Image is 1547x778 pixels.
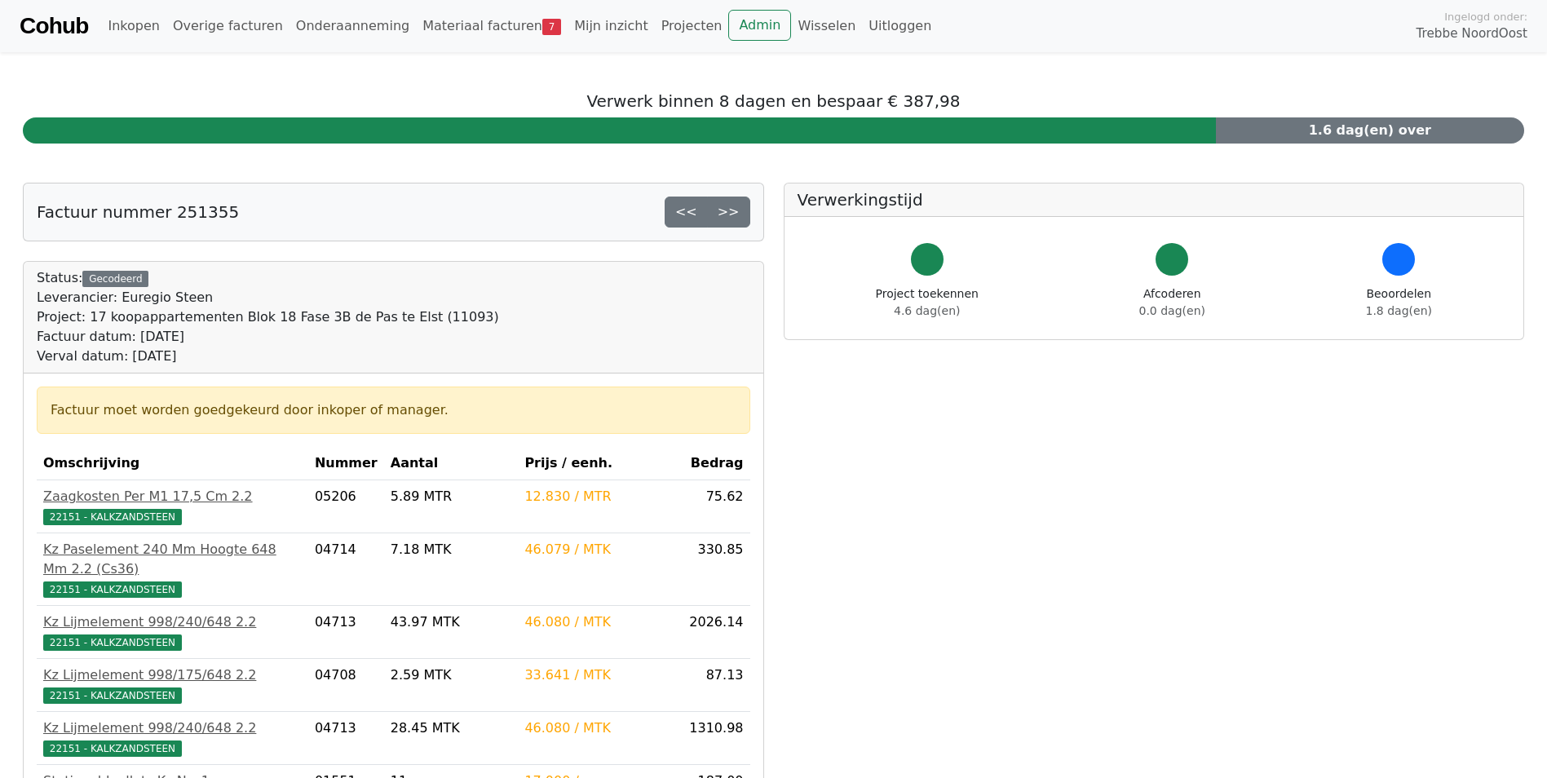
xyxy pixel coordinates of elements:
[308,659,384,712] td: 04708
[37,347,499,366] div: Verval datum: [DATE]
[43,718,302,758] a: Kz Lijmelement 998/240/648 2.222151 - KALKZANDSTEEN
[308,533,384,606] td: 04714
[166,10,290,42] a: Overige facturen
[43,612,302,632] div: Kz Lijmelement 998/240/648 2.2
[43,487,302,526] a: Zaagkosten Per M1 17,5 Cm 2.222151 - KALKZANDSTEEN
[43,540,302,599] a: Kz Paselement 240 Mm Hoogte 648 Mm 2.2 (Cs36)22151 - KALKZANDSTEEN
[542,19,561,35] span: 7
[37,447,308,480] th: Omschrijving
[894,304,960,317] span: 4.6 dag(en)
[43,487,302,506] div: Zaagkosten Per M1 17,5 Cm 2.2
[1139,304,1205,317] span: 0.0 dag(en)
[20,7,88,46] a: Cohub
[1366,304,1432,317] span: 1.8 dag(en)
[728,10,791,41] a: Admin
[37,327,499,347] div: Factuur datum: [DATE]
[51,400,736,420] div: Factuur moet worden goedgekeurd door inkoper of manager.
[674,533,749,606] td: 330.85
[1417,24,1527,43] span: Trebbe NoordOost
[37,202,239,222] h5: Factuur nummer 251355
[308,480,384,533] td: 05206
[862,10,938,42] a: Uitloggen
[674,712,749,765] td: 1310.98
[43,581,182,598] span: 22151 - KALKZANDSTEEN
[43,687,182,704] span: 22151 - KALKZANDSTEEN
[308,447,384,480] th: Nummer
[1444,9,1527,24] span: Ingelogd onder:
[674,659,749,712] td: 87.13
[37,288,499,307] div: Leverancier: Euregio Steen
[391,487,512,506] div: 5.89 MTR
[655,10,729,42] a: Projecten
[391,540,512,559] div: 7.18 MTK
[43,612,302,652] a: Kz Lijmelement 998/240/648 2.222151 - KALKZANDSTEEN
[290,10,416,42] a: Onderaanneming
[798,190,1511,210] h5: Verwerkingstijd
[308,606,384,659] td: 04713
[1139,285,1205,320] div: Afcoderen
[568,10,655,42] a: Mijn inzicht
[524,540,668,559] div: 46.079 / MTK
[43,718,302,738] div: Kz Lijmelement 998/240/648 2.2
[524,718,668,738] div: 46.080 / MTK
[1366,285,1432,320] div: Beoordelen
[43,665,302,705] a: Kz Lijmelement 998/175/648 2.222151 - KALKZANDSTEEN
[674,606,749,659] td: 2026.14
[391,612,512,632] div: 43.97 MTK
[1216,117,1524,144] div: 1.6 dag(en) over
[101,10,166,42] a: Inkopen
[43,509,182,525] span: 22151 - KALKZANDSTEEN
[524,487,668,506] div: 12.830 / MTR
[707,197,750,228] a: >>
[665,197,708,228] a: <<
[82,271,148,287] div: Gecodeerd
[524,665,668,685] div: 33.641 / MTK
[43,740,182,757] span: 22151 - KALKZANDSTEEN
[391,718,512,738] div: 28.45 MTK
[37,307,499,327] div: Project: 17 koopappartementen Blok 18 Fase 3B de Pas te Elst (11093)
[391,665,512,685] div: 2.59 MTK
[43,665,302,685] div: Kz Lijmelement 998/175/648 2.2
[23,91,1524,111] h5: Verwerk binnen 8 dagen en bespaar € 387,98
[524,612,668,632] div: 46.080 / MTK
[43,540,302,579] div: Kz Paselement 240 Mm Hoogte 648 Mm 2.2 (Cs36)
[308,712,384,765] td: 04713
[416,10,568,42] a: Materiaal facturen7
[384,447,519,480] th: Aantal
[876,285,979,320] div: Project toekennen
[674,447,749,480] th: Bedrag
[791,10,862,42] a: Wisselen
[43,634,182,651] span: 22151 - KALKZANDSTEEN
[37,268,499,366] div: Status:
[674,480,749,533] td: 75.62
[518,447,674,480] th: Prijs / eenh.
